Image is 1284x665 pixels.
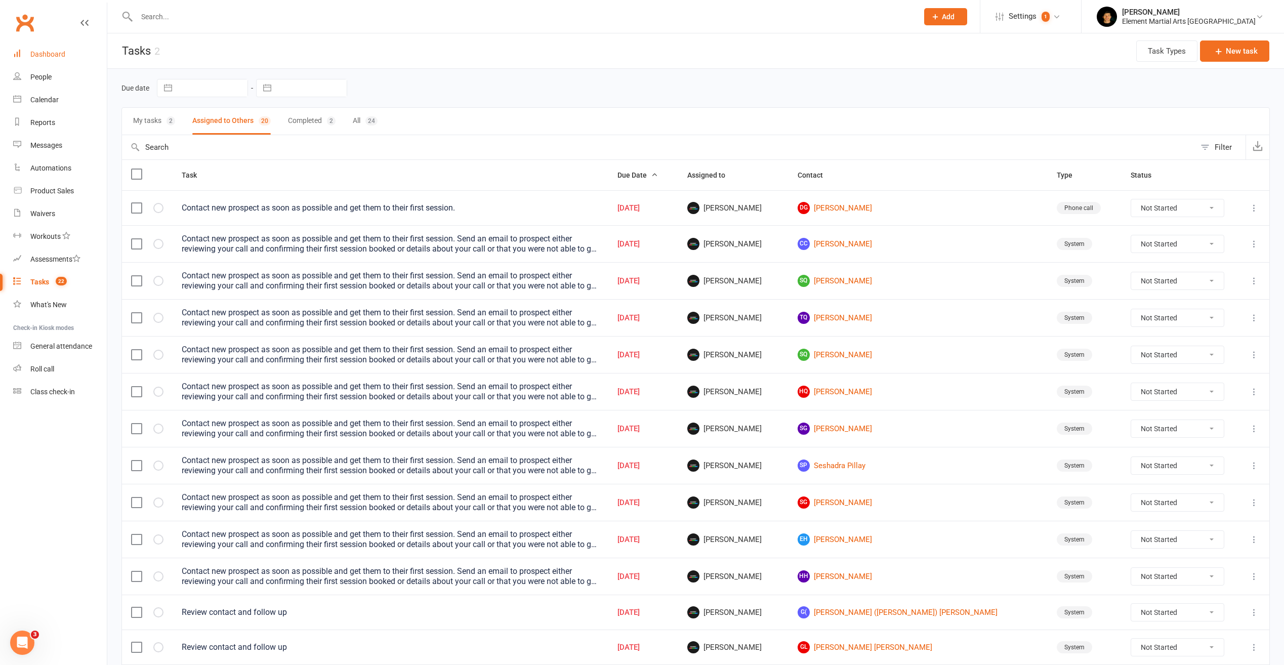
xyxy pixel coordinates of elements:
[182,234,599,254] div: Contact new prospect as soon as possible and get them to their first session. Send an email to pr...
[798,496,810,509] span: SG
[1057,386,1092,398] div: System
[154,45,160,57] div: 2
[798,275,810,287] span: SQ
[192,108,271,135] button: Assigned to Others20
[798,386,1039,398] a: HQ[PERSON_NAME]
[30,301,67,309] div: What's New
[798,496,1039,509] a: SG[PERSON_NAME]
[687,533,699,546] img: phillip Graham
[798,606,810,618] span: G(
[687,570,699,583] img: phillip Graham
[617,643,669,652] div: [DATE]
[13,202,107,225] a: Waivers
[687,570,779,583] span: [PERSON_NAME]
[798,423,1039,435] a: SG[PERSON_NAME]
[798,641,1039,653] a: GL[PERSON_NAME] [PERSON_NAME]
[182,271,599,291] div: Contact new prospect as soon as possible and get them to their first session. Send an email to pr...
[12,10,37,35] a: Clubworx
[798,349,1039,361] a: SQ[PERSON_NAME]
[259,116,271,126] div: 20
[687,202,779,214] span: [PERSON_NAME]
[288,108,336,135] button: Completed2
[30,342,92,350] div: General attendance
[30,164,71,172] div: Automations
[13,180,107,202] a: Product Sales
[13,358,107,381] a: Roll call
[687,460,699,472] img: phillip Graham
[13,248,107,271] a: Assessments
[798,533,810,546] span: EH
[133,108,175,135] button: My tasks2
[687,349,779,361] span: [PERSON_NAME]
[182,171,208,179] span: Task
[798,312,1039,324] a: TQ[PERSON_NAME]
[1057,349,1092,361] div: System
[1057,202,1101,214] div: Phone call
[798,460,810,472] span: SP
[1200,40,1269,62] button: New task
[122,135,1195,159] input: Search
[687,606,779,618] span: [PERSON_NAME]
[687,238,779,250] span: [PERSON_NAME]
[30,187,74,195] div: Product Sales
[327,116,336,126] div: 2
[182,455,599,476] div: Contact new prospect as soon as possible and get them to their first session. Send an email to pr...
[1215,141,1232,153] div: Filter
[1122,8,1256,17] div: [PERSON_NAME]
[617,425,669,433] div: [DATE]
[13,271,107,294] a: Tasks 22
[798,460,1039,472] a: SPSeshadra Pillay
[121,84,149,92] label: Due date
[798,238,1039,250] a: CC[PERSON_NAME]
[182,642,599,652] div: Review contact and follow up
[1057,423,1092,435] div: System
[687,423,699,435] img: phillip Graham
[687,460,779,472] span: [PERSON_NAME]
[798,349,810,361] span: SQ
[924,8,967,25] button: Add
[13,225,107,248] a: Workouts
[353,108,378,135] button: All24
[617,314,669,322] div: [DATE]
[1057,606,1092,618] div: System
[182,169,208,181] button: Task
[1057,171,1084,179] span: Type
[1042,12,1050,22] span: 1
[687,275,779,287] span: [PERSON_NAME]
[687,533,779,546] span: [PERSON_NAME]
[687,238,699,250] img: phillip Graham
[30,141,62,149] div: Messages
[30,210,55,218] div: Waivers
[1057,312,1092,324] div: System
[798,202,1039,214] a: DG[PERSON_NAME]
[1131,171,1163,179] span: Status
[798,202,810,214] span: DG
[13,335,107,358] a: General attendance kiosk mode
[617,204,669,213] div: [DATE]
[687,349,699,361] img: phillip Graham
[30,50,65,58] div: Dashboard
[687,496,779,509] span: [PERSON_NAME]
[798,169,834,181] button: Contact
[13,66,107,89] a: People
[182,345,599,365] div: Contact new prospect as soon as possible and get them to their first session. Send an email to pr...
[13,43,107,66] a: Dashboard
[687,275,699,287] img: phillip Graham
[1057,641,1092,653] div: System
[617,240,669,248] div: [DATE]
[687,423,779,435] span: [PERSON_NAME]
[798,641,810,653] span: GL
[798,386,810,398] span: HQ
[107,33,160,68] h1: Tasks
[13,381,107,403] a: Class kiosk mode
[687,386,699,398] img: phillip Graham
[30,278,49,286] div: Tasks
[798,312,810,324] span: TQ
[134,10,911,24] input: Search...
[617,171,658,179] span: Due Date
[687,641,699,653] img: phillip Graham
[1057,169,1084,181] button: Type
[30,232,61,240] div: Workouts
[31,631,39,639] span: 3
[1057,496,1092,509] div: System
